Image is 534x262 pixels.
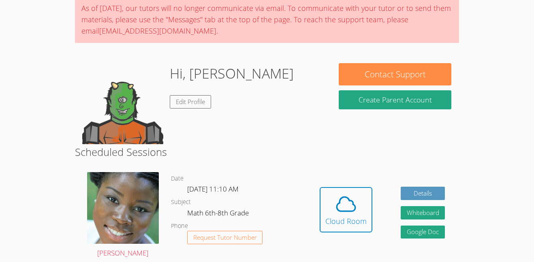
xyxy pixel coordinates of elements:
span: [DATE] 11:10 AM [187,184,239,194]
a: Edit Profile [170,95,211,109]
dt: Date [171,174,184,184]
a: Google Doc [401,226,445,239]
h2: Scheduled Sessions [75,144,459,160]
dd: Math 6th-8th Grade [187,207,250,221]
div: Cloud Room [325,215,367,227]
h1: Hi, [PERSON_NAME] [170,63,294,84]
dt: Subject [171,197,191,207]
button: Contact Support [339,63,451,85]
button: Cloud Room [320,187,372,232]
dt: Phone [171,221,188,231]
span: Request Tutor Number [193,234,257,241]
button: Whiteboard [401,206,445,219]
a: [PERSON_NAME] [87,172,159,259]
button: Create Parent Account [339,90,451,109]
img: 1000004422.jpg [87,172,159,244]
button: Request Tutor Number [187,231,263,244]
a: Details [401,187,445,200]
img: default.png [82,63,163,144]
